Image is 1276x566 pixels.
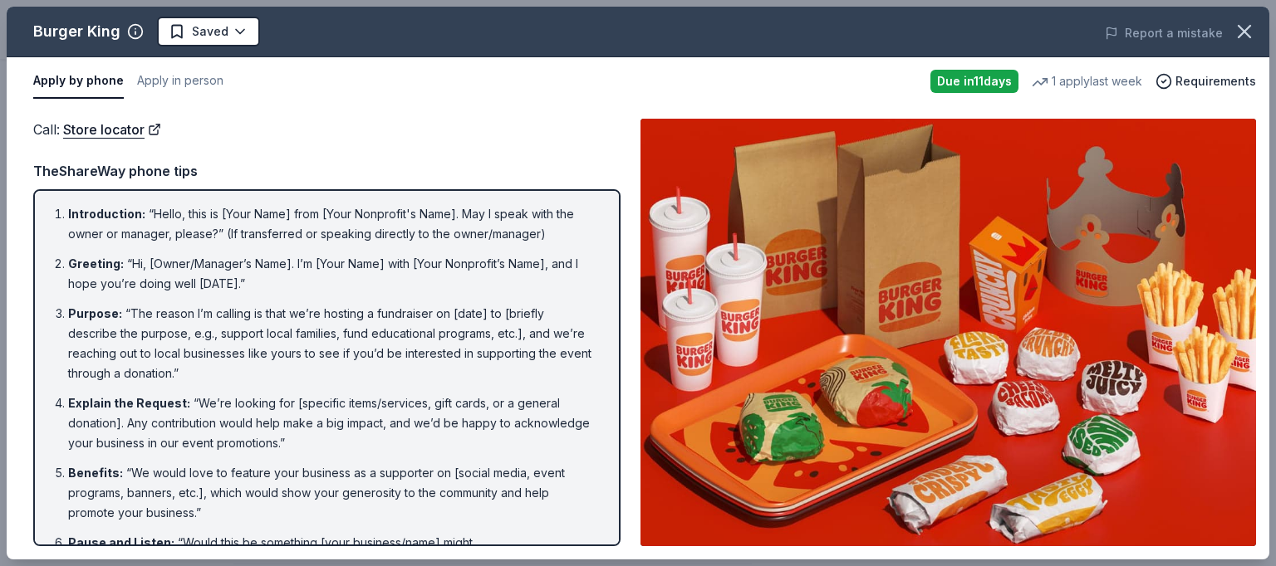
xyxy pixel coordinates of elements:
[68,254,596,294] li: “Hi, [Owner/Manager’s Name]. I’m [Your Name] with [Your Nonprofit’s Name], and I hope you’re doin...
[137,64,223,99] button: Apply in person
[33,119,621,140] div: Call :
[68,256,124,271] span: Greeting :
[33,18,120,45] div: Burger King
[68,207,145,221] span: Introduction :
[68,463,596,523] li: “We would love to feature your business as a supporter on [social media, event programs, banners,...
[1156,71,1256,91] button: Requirements
[68,393,596,453] li: “We’re looking for [specific items/services, gift cards, or a general donation]. Any contribution...
[68,396,190,410] span: Explain the Request :
[68,204,596,244] li: “Hello, this is [Your Name] from [Your Nonprofit's Name]. May I speak with the owner or manager, ...
[68,304,596,383] li: “The reason I’m calling is that we’re hosting a fundraiser on [date] to [briefly describe the pur...
[640,119,1256,546] img: Image for Burger King
[1032,71,1142,91] div: 1 apply last week
[1105,23,1223,43] button: Report a mistake
[63,119,161,140] a: Store locator
[930,70,1018,93] div: Due in 11 days
[68,466,123,480] span: Benefits :
[68,535,174,549] span: Pause and Listen :
[192,22,228,41] span: Saved
[157,17,260,46] button: Saved
[1175,71,1256,91] span: Requirements
[68,306,122,320] span: Purpose :
[33,160,621,182] div: TheShareWay phone tips
[33,64,124,99] button: Apply by phone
